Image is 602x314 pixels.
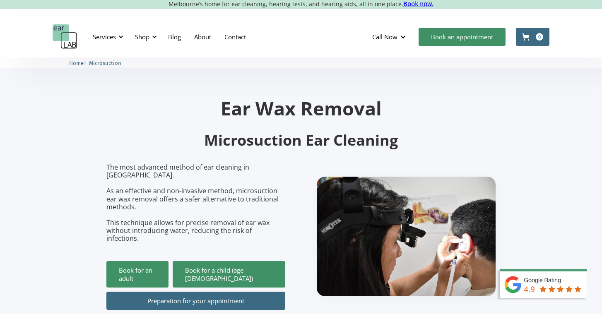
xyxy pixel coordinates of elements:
[135,33,149,41] div: Shop
[69,59,89,67] li: 〉
[218,25,253,49] a: Contact
[130,24,159,49] div: Shop
[419,28,506,46] a: Book an appointment
[89,60,121,66] span: Microsuction
[106,99,496,117] h1: Ear Wax Removal
[69,59,84,67] a: Home
[106,292,285,310] a: Preparation for your appointment
[317,177,496,296] img: boy getting ear checked.
[161,25,188,49] a: Blog
[89,59,121,67] a: Microsuction
[88,24,126,49] div: Services
[536,33,543,41] div: 0
[106,131,496,150] h2: Microsuction Ear Cleaning
[106,261,169,288] a: Book for an adult
[516,28,549,46] a: Open cart
[69,60,84,66] span: Home
[53,24,77,49] a: home
[372,33,397,41] div: Call Now
[188,25,218,49] a: About
[173,261,285,288] a: Book for a child (age [DEMOGRAPHIC_DATA])
[106,163,285,243] p: The most advanced method of ear cleaning in [GEOGRAPHIC_DATA]. As an effective and non-invasive m...
[366,24,414,49] div: Call Now
[93,33,116,41] div: Services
